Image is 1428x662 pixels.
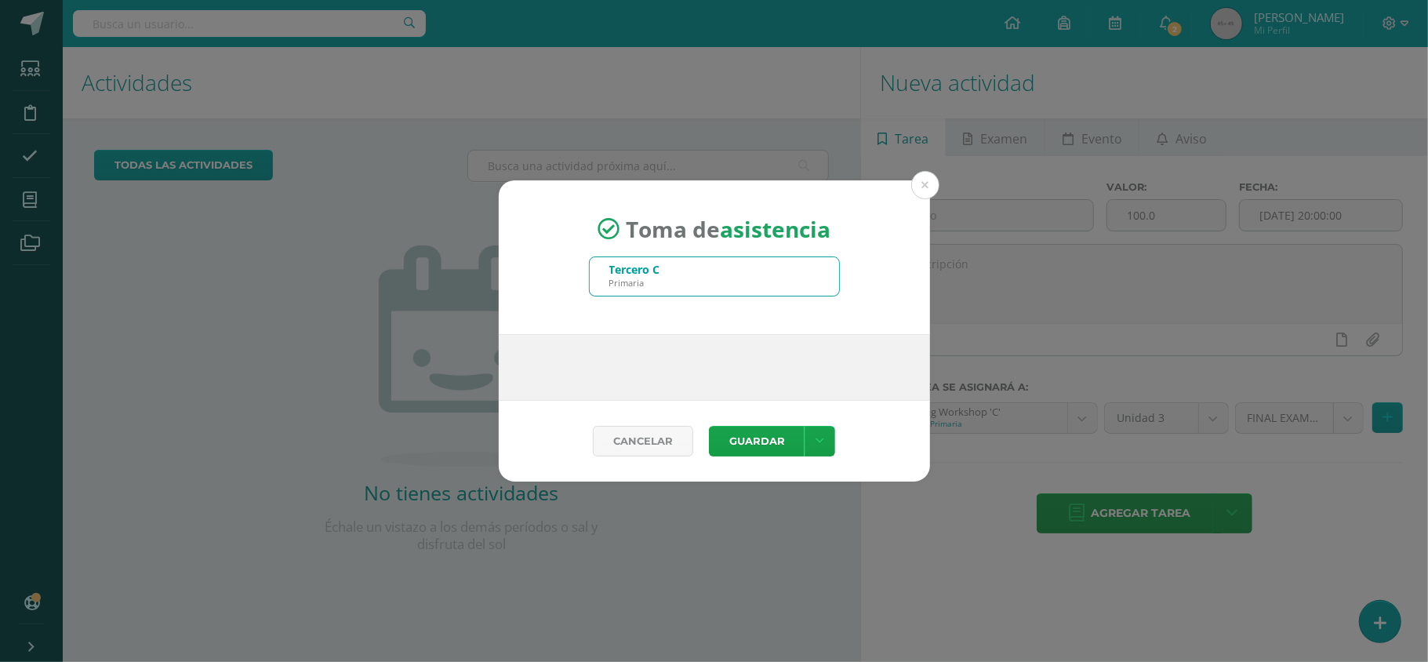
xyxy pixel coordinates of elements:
a: Cancelar [593,426,693,456]
span: Toma de [626,214,830,244]
div: Tercero C [609,262,660,277]
strong: asistencia [720,214,830,244]
button: Close (Esc) [911,171,939,199]
button: Guardar [709,426,805,456]
input: Busca un grado o sección aquí... [590,257,839,296]
div: Primaria [609,277,660,289]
